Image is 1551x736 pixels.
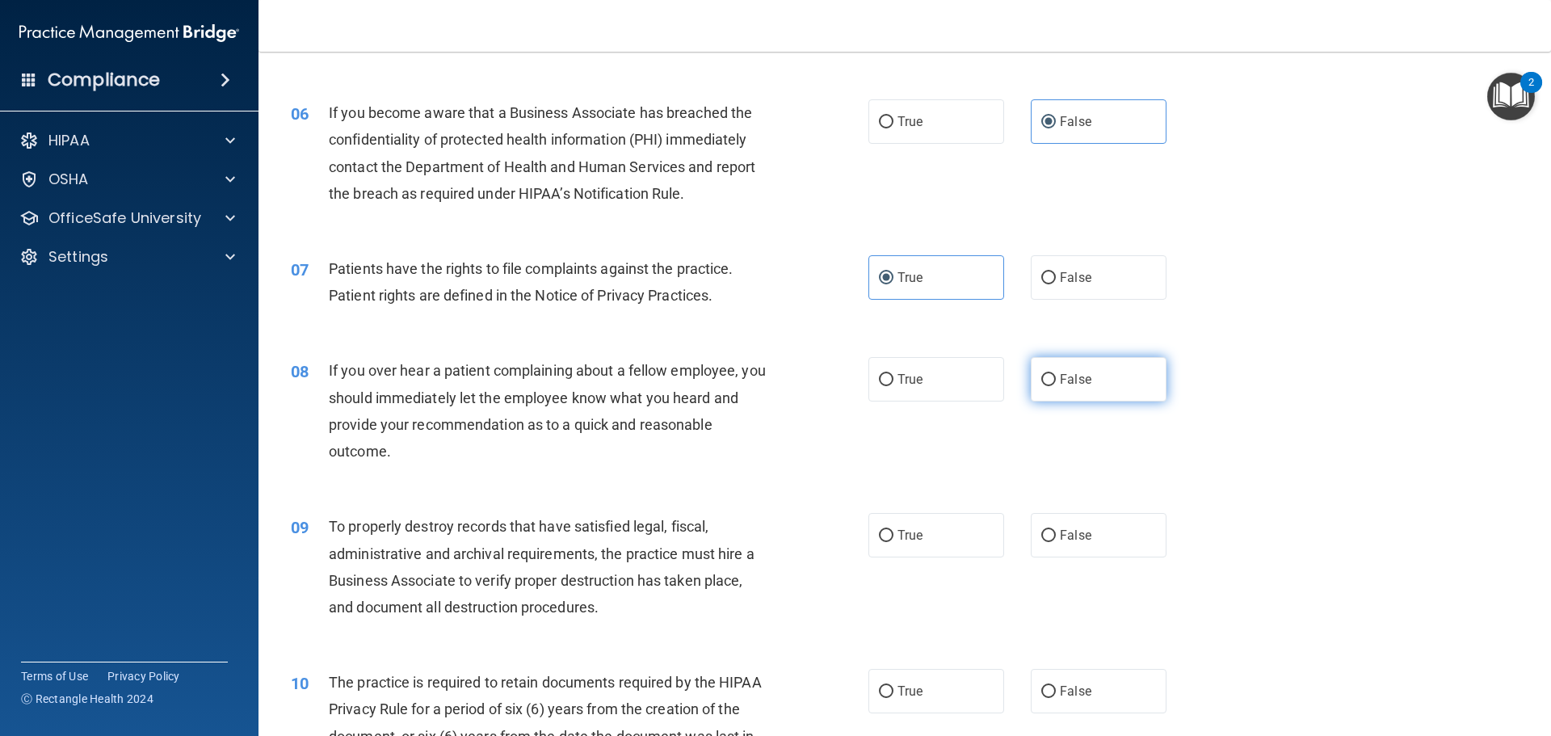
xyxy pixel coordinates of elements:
[897,683,923,699] span: True
[1060,683,1091,699] span: False
[1060,114,1091,129] span: False
[329,362,766,460] span: If you over hear a patient complaining about a fellow employee, you should immediately let the em...
[879,272,893,284] input: True
[291,674,309,693] span: 10
[897,528,923,543] span: True
[291,104,309,124] span: 06
[19,17,239,49] img: PMB logo
[1060,372,1091,387] span: False
[48,69,160,91] h4: Compliance
[1041,686,1056,698] input: False
[879,530,893,542] input: True
[19,170,235,189] a: OSHA
[1041,272,1056,284] input: False
[1528,82,1534,103] div: 2
[21,691,153,707] span: Ⓒ Rectangle Health 2024
[107,668,180,684] a: Privacy Policy
[19,247,235,267] a: Settings
[879,686,893,698] input: True
[291,362,309,381] span: 08
[48,131,90,150] p: HIPAA
[1041,374,1056,386] input: False
[897,114,923,129] span: True
[897,270,923,285] span: True
[1060,528,1091,543] span: False
[291,260,309,280] span: 07
[879,116,893,128] input: True
[879,374,893,386] input: True
[897,372,923,387] span: True
[329,260,733,304] span: Patients have the rights to file complaints against the practice. Patient rights are defined in t...
[48,247,108,267] p: Settings
[1060,270,1091,285] span: False
[19,131,235,150] a: HIPAA
[1041,530,1056,542] input: False
[48,170,89,189] p: OSHA
[291,518,309,537] span: 09
[1041,116,1056,128] input: False
[329,518,754,616] span: To properly destroy records that have satisfied legal, fiscal, administrative and archival requir...
[19,208,235,228] a: OfficeSafe University
[329,104,755,202] span: If you become aware that a Business Associate has breached the confidentiality of protected healt...
[48,208,201,228] p: OfficeSafe University
[21,668,88,684] a: Terms of Use
[1487,73,1535,120] button: Open Resource Center, 2 new notifications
